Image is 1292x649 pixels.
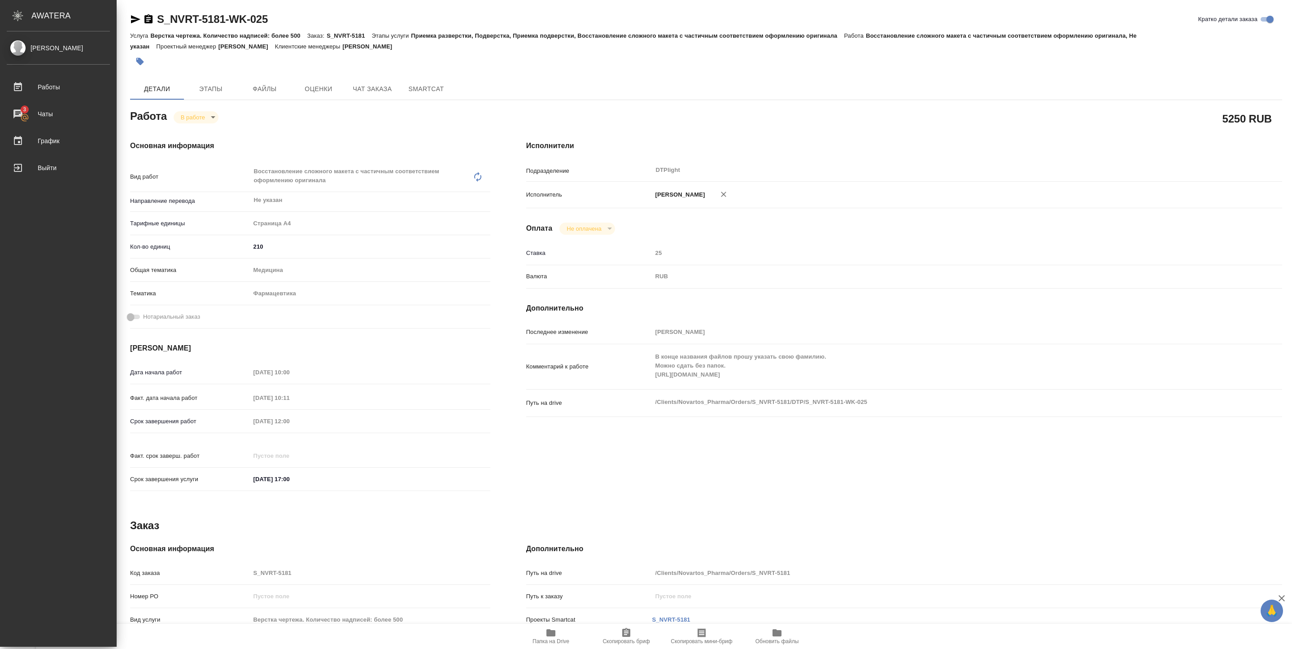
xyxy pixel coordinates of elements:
[652,325,1219,338] input: Пустое поле
[250,286,490,301] div: Фармацевтика
[589,624,664,649] button: Скопировать бриф
[130,592,250,601] p: Номер РО
[844,32,866,39] p: Работа
[250,473,329,486] input: ✎ Введи что-нибудь
[17,105,31,114] span: 3
[652,616,690,623] a: S_NVRT-5181
[526,399,652,408] p: Путь на drive
[130,475,250,484] p: Срок завершения услуги
[327,32,371,39] p: S_NVRT-5181
[755,638,799,645] span: Обновить файлы
[2,130,114,152] a: График
[2,103,114,125] a: 3Чаты
[526,140,1282,151] h4: Исполнители
[2,157,114,179] a: Выйти
[533,638,569,645] span: Папка на Drive
[250,263,490,278] div: Медицина
[130,343,490,354] h4: [PERSON_NAME]
[218,43,275,50] p: [PERSON_NAME]
[157,13,268,25] a: S_NVRT-5181-WK-025
[526,544,1282,554] h4: Дополнительно
[130,32,150,39] p: Услуга
[564,225,604,232] button: Не оплачена
[250,415,329,428] input: Пустое поле
[243,83,286,95] span: Файлы
[130,266,250,275] p: Общая тематика
[250,391,329,404] input: Пустое поле
[526,167,652,175] p: Подразделение
[342,43,399,50] p: [PERSON_NAME]
[130,172,250,181] p: Вид работ
[130,140,490,151] h4: Основная информация
[143,312,200,321] span: Нотариальный заказ
[739,624,815,649] button: Обновить файлы
[526,190,652,199] p: Исполнитель
[130,394,250,403] p: Факт. дата начала работ
[130,197,250,206] p: Направление перевода
[7,80,110,94] div: Работы
[671,638,732,645] span: Скопировать мини-бриф
[174,111,218,123] div: В работе
[526,272,652,281] p: Валюта
[130,52,150,71] button: Добавить тэг
[130,518,159,533] h2: Заказ
[130,14,141,25] button: Скопировать ссылку для ЯМессенджера
[526,569,652,578] p: Путь на drive
[130,107,167,123] h2: Работа
[2,76,114,98] a: Работы
[526,362,652,371] p: Комментарий к работе
[130,417,250,426] p: Срок завершения работ
[7,134,110,148] div: График
[7,107,110,121] div: Чаты
[513,624,589,649] button: Папка на Drive
[559,223,615,235] div: В работе
[411,32,844,39] p: Приемка разверстки, Подверстка, Приемка подверстки, Восстановление сложного макета с частичным со...
[250,240,490,253] input: ✎ Введи что-нибудь
[130,289,250,298] p: Тематика
[526,615,652,624] p: Проекты Smartcat
[652,395,1219,410] textarea: /Clients/Novartos_Pharma/Orders/S_NVRT-5181/DTP/S_NVRT-5181-WK-025
[135,83,179,95] span: Детали
[130,219,250,228] p: Тарифные единицы
[250,366,329,379] input: Пустое поле
[130,242,250,251] p: Кол-во единиц
[652,190,705,199] p: [PERSON_NAME]
[526,249,652,258] p: Ставка
[1198,15,1257,24] span: Кратко детали заказа
[130,452,250,460] p: Факт. срок заверш. работ
[250,613,490,626] input: Пустое поле
[526,303,1282,314] h4: Дополнительно
[652,566,1219,579] input: Пустое поле
[664,624,739,649] button: Скопировать мини-бриф
[652,246,1219,259] input: Пустое поле
[130,544,490,554] h4: Основная информация
[130,368,250,377] p: Дата начала работ
[156,43,218,50] p: Проектный менеджер
[652,269,1219,284] div: RUB
[714,184,733,204] button: Удалить исполнителя
[526,592,652,601] p: Путь к заказу
[307,32,327,39] p: Заказ:
[7,43,110,53] div: [PERSON_NAME]
[526,223,553,234] h4: Оплата
[652,349,1219,382] textarea: В конце названия файлов прошу указать свою фамилию. Можно сдать без папок. [URL][DOMAIN_NAME]
[150,32,307,39] p: Верстка чертежа. Количество надписей: более 500
[178,114,208,121] button: В работе
[31,7,117,25] div: AWATERA
[275,43,343,50] p: Клиентские менеджеры
[250,590,490,603] input: Пустое поле
[130,569,250,578] p: Код заказа
[652,590,1219,603] input: Пустое поле
[405,83,448,95] span: SmartCat
[602,638,650,645] span: Скопировать бриф
[143,14,154,25] button: Скопировать ссылку
[250,566,490,579] input: Пустое поле
[1264,601,1279,620] span: 🙏
[130,615,250,624] p: Вид услуги
[250,449,329,462] input: Пустое поле
[351,83,394,95] span: Чат заказа
[1222,111,1272,126] h2: 5250 RUB
[7,161,110,175] div: Выйти
[297,83,340,95] span: Оценки
[372,32,411,39] p: Этапы услуги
